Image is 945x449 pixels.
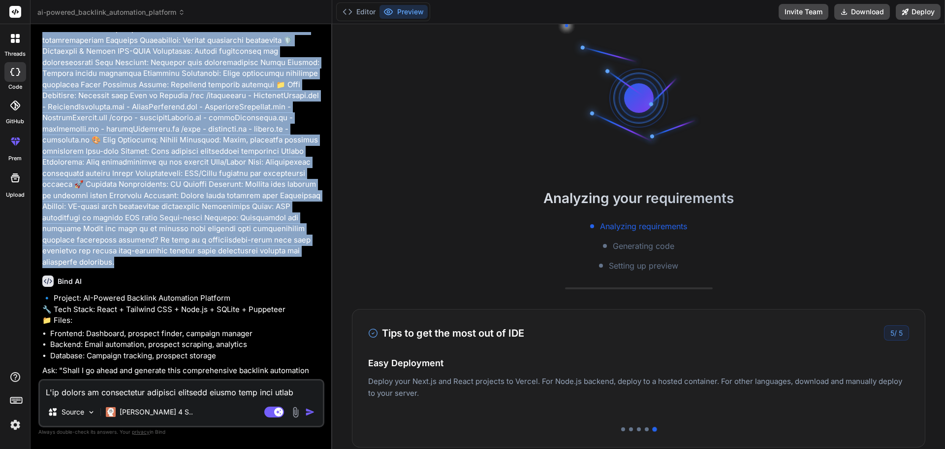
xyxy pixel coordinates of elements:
[106,407,116,417] img: Claude 4 Sonnet
[7,416,24,433] img: settings
[132,429,150,435] span: privacy
[899,329,903,337] span: 5
[87,408,95,416] img: Pick Models
[37,7,185,17] span: ai-powered_backlink_automation_platform
[8,154,22,163] label: prem
[600,220,687,232] span: Analyzing requirements
[379,5,428,19] button: Preview
[368,376,909,399] p: Deploy your Next.js and React projects to Vercel. For Node.js backend, deploy to a hosted contain...
[368,326,524,341] h3: Tips to get the most out of IDE
[332,188,945,208] h2: Analyzing your requirements
[884,325,909,341] div: /
[890,329,894,337] span: 5
[305,407,315,417] img: icon
[50,328,322,340] li: Frontend: Dashboard, prospect finder, campaign manager
[613,240,674,252] span: Generating code
[6,117,24,126] label: GitHub
[50,350,322,362] li: Database: Campaign tracking, prospect storage
[62,407,84,417] p: Source
[42,365,322,387] p: Ask: "Shall I go ahead and generate this comprehensive backlink automation tool?"
[290,407,301,418] img: attachment
[609,260,678,272] span: Setting up preview
[38,427,324,437] p: Always double-check its answers. Your in Bind
[4,50,26,58] label: threads
[779,4,828,20] button: Invite Team
[834,4,890,20] button: Download
[896,4,941,20] button: Deploy
[368,356,909,370] h4: Easy Deployment
[8,83,22,91] label: code
[50,339,322,350] li: Backend: Email automation, prospect scraping, analytics
[42,293,322,326] p: 🔹 Project: AI-Powered Backlink Automation Platform 🔧 Tech Stack: React + Tailwind CSS + Node.js +...
[6,191,25,199] label: Upload
[339,5,379,19] button: Editor
[120,407,193,417] p: [PERSON_NAME] 4 S..
[58,276,82,286] h6: Bind AI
